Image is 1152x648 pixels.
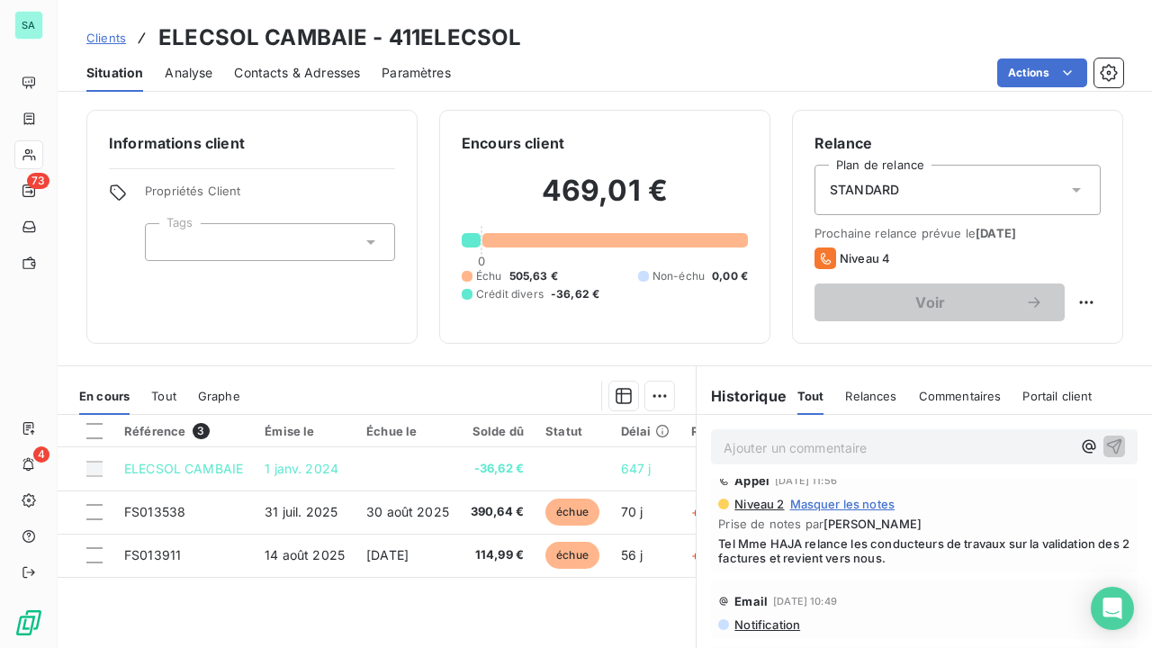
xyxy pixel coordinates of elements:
div: Solde dû [471,424,524,438]
h2: 469,01 € [462,173,748,227]
div: Échue le [366,424,449,438]
span: échue [545,542,599,569]
span: ELECSOL CAMBAIE [124,461,243,476]
span: 73 [27,173,49,189]
span: 31 juil. 2025 [265,504,337,519]
span: Clients [86,31,126,45]
span: 56 j [621,547,643,562]
span: 505,63 € [509,268,558,284]
span: échue [545,499,599,526]
span: Situation [86,64,143,82]
span: Masquer les notes [790,497,895,511]
span: +26 j [691,547,723,562]
span: 3 [193,423,209,439]
input: Ajouter une valeur [160,234,175,250]
span: Contacts & Adresses [234,64,360,82]
span: [DATE] 11:56 [775,475,837,486]
span: Notification [733,617,800,632]
span: 30 août 2025 [366,504,449,519]
span: Voir [836,295,1025,310]
span: +40 j [691,504,723,519]
h6: Relance [814,132,1101,154]
span: Crédit divers [476,286,544,302]
div: Émise le [265,424,345,438]
span: [PERSON_NAME] [823,517,922,531]
span: Échu [476,268,502,284]
span: 4 [33,446,49,463]
div: Open Intercom Messenger [1091,587,1134,630]
span: -36,62 € [471,460,524,478]
h6: Encours client [462,132,564,154]
span: Tel Mme HAJA relance les conducteurs de travaux sur la validation des 2 factures et revient vers ... [718,536,1130,565]
div: Statut [545,424,599,438]
span: FS013538 [124,504,185,519]
span: Paramètres [382,64,451,82]
span: STANDARD [830,181,899,199]
span: [DATE] [976,226,1016,240]
span: 0 [478,254,485,268]
span: 1 janv. 2024 [265,461,338,476]
h6: Informations client [109,132,395,154]
div: Retard [691,424,749,438]
span: Prise de notes par [718,517,1130,531]
span: 0,00 € [712,268,748,284]
button: Actions [997,58,1087,87]
div: Référence [124,423,243,439]
span: 390,64 € [471,503,524,521]
span: FS013911 [124,547,181,562]
span: [DATE] [366,547,409,562]
span: Commentaires [919,389,1002,403]
a: Clients [86,29,126,47]
span: Tout [151,389,176,403]
span: -36,62 € [551,286,599,302]
span: Appel [734,473,769,488]
h3: ELECSOL CAMBAIE - 411ELECSOL [158,22,521,54]
button: Voir [814,283,1065,321]
span: [DATE] 10:49 [773,596,837,607]
span: 114,99 € [471,546,524,564]
span: Portail client [1022,389,1092,403]
img: Logo LeanPay [14,608,43,637]
span: Graphe [198,389,240,403]
span: Tout [797,389,824,403]
span: Non-échu [652,268,705,284]
span: Propriétés Client [145,184,395,209]
span: Niveau 2 [733,497,784,511]
span: Analyse [165,64,212,82]
span: Prochaine relance prévue le [814,226,1101,240]
h6: Historique [697,385,787,407]
span: 14 août 2025 [265,547,345,562]
span: Niveau 4 [840,251,890,265]
span: Email [734,594,768,608]
span: 70 j [621,504,643,519]
span: Relances [845,389,896,403]
div: Délai [621,424,670,438]
div: SA [14,11,43,40]
span: 647 j [621,461,652,476]
span: En cours [79,389,130,403]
